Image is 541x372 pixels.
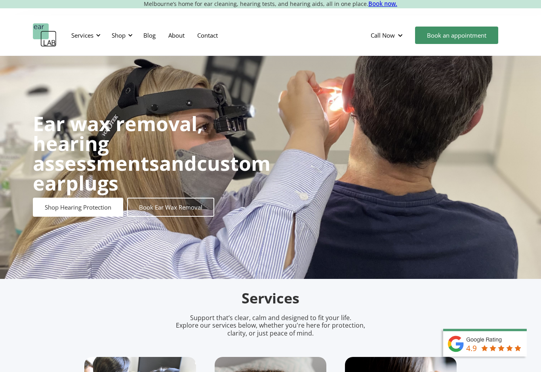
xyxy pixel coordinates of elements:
[137,24,162,47] a: Blog
[67,23,103,47] div: Services
[107,23,135,47] div: Shop
[33,198,123,217] a: Shop Hearing Protection
[364,23,411,47] div: Call Now
[71,31,93,39] div: Services
[371,31,395,39] div: Call Now
[127,198,214,217] a: Book Ear Wax Removal
[162,24,191,47] a: About
[33,114,270,193] h1: and
[84,289,457,308] h2: Services
[191,24,224,47] a: Contact
[33,110,203,177] strong: Ear wax removal, hearing assessments
[33,150,270,196] strong: custom earplugs
[166,314,375,337] p: Support that’s clear, calm and designed to fit your life. Explore our services below, whether you...
[415,27,498,44] a: Book an appointment
[33,23,57,47] a: home
[112,31,126,39] div: Shop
